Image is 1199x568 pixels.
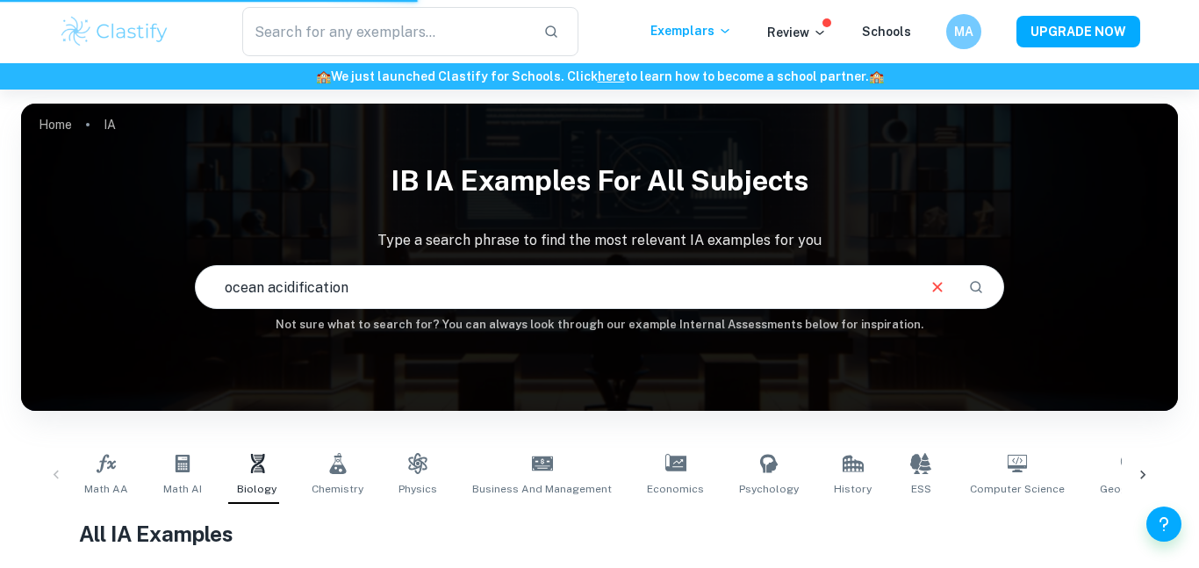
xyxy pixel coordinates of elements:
span: 🏫 [869,69,884,83]
h1: All IA Examples [79,518,1120,550]
span: Business and Management [472,481,612,497]
a: Home [39,112,72,137]
img: Clastify logo [59,14,170,49]
input: E.g. player arrangements, enthalpy of combustion, analysis of a big city... [196,262,915,312]
span: Geography [1100,481,1157,497]
span: Economics [647,481,704,497]
p: Exemplars [650,21,732,40]
button: UPGRADE NOW [1016,16,1140,47]
button: Help and Feedback [1146,507,1181,542]
h6: MA [954,22,974,41]
span: Computer Science [970,481,1065,497]
button: MA [946,14,981,49]
span: Math AA [84,481,128,497]
span: ESS [911,481,931,497]
span: History [834,481,872,497]
span: Chemistry [312,481,363,497]
a: Schools [862,25,911,39]
span: Biology [237,481,276,497]
span: Math AI [163,481,202,497]
button: Search [961,272,991,302]
a: here [598,69,625,83]
p: Type a search phrase to find the most relevant IA examples for you [21,230,1178,251]
p: IA [104,115,116,134]
h6: Not sure what to search for? You can always look through our example Internal Assessments below f... [21,316,1178,334]
input: Search for any exemplars... [242,7,529,56]
h1: IB IA examples for all subjects [21,153,1178,209]
h6: We just launched Clastify for Schools. Click to learn how to become a school partner. [4,67,1195,86]
p: Review [767,23,827,42]
span: Psychology [739,481,799,497]
span: 🏫 [316,69,331,83]
button: Clear [921,270,954,304]
span: Physics [398,481,437,497]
